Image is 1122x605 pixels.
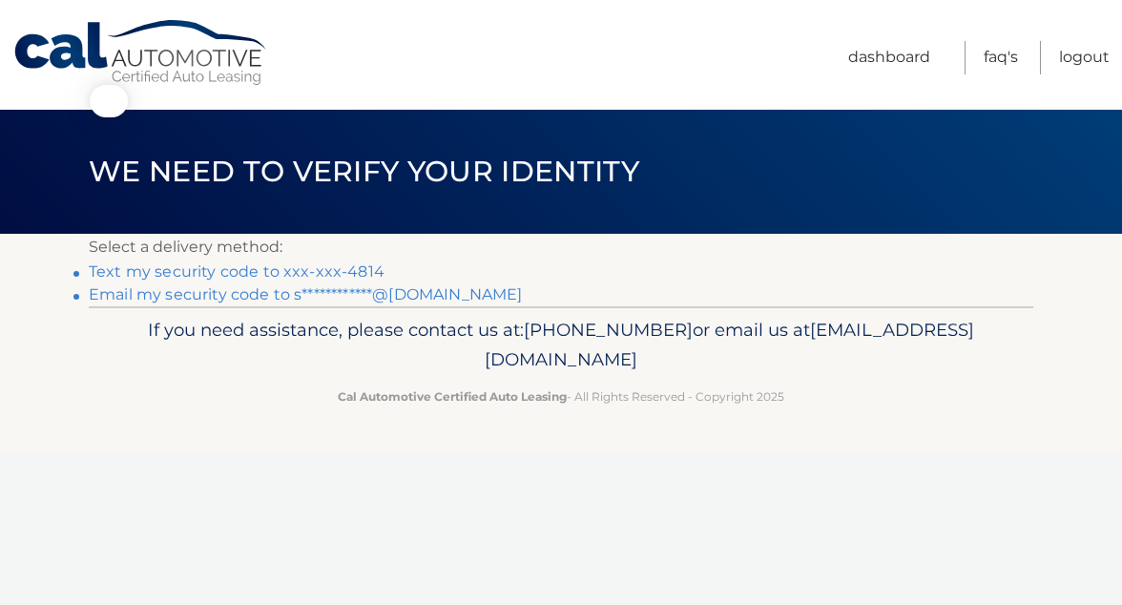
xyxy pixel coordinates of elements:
a: FAQ's [984,41,1018,74]
span: [PHONE_NUMBER] [524,319,693,341]
a: Dashboard [848,41,930,74]
strong: Cal Automotive Certified Auto Leasing [338,389,567,404]
p: If you need assistance, please contact us at: or email us at [101,315,1021,376]
a: Text my security code to xxx-xxx-4814 [89,262,384,281]
p: Select a delivery method: [89,234,1033,261]
span: We need to verify your identity [89,154,639,189]
a: Cal Automotive [12,19,270,87]
p: - All Rights Reserved - Copyright 2025 [101,386,1021,407]
a: Logout [1059,41,1110,74]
